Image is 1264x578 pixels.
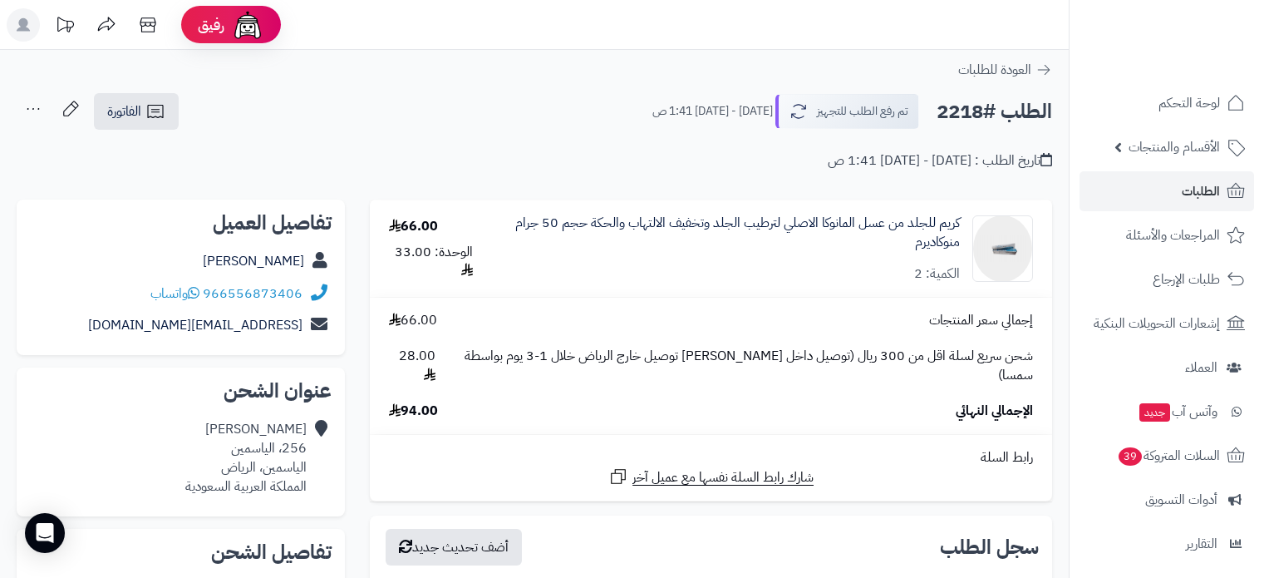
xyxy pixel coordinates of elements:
[652,103,773,120] small: [DATE] - [DATE] 1:41 ص
[389,217,438,236] div: 66.00
[1117,444,1220,467] span: السلات المتروكة
[958,60,1052,80] a: العودة للطلبات
[203,251,304,271] a: [PERSON_NAME]
[1186,532,1217,556] span: التقارير
[203,284,302,304] a: 966556873406
[389,402,438,421] span: 94.00
[376,448,1045,467] div: رابط السلة
[1080,171,1254,211] a: الطلبات
[44,8,86,46] a: تحديثات المنصة
[1080,259,1254,299] a: طلبات الإرجاع
[231,8,264,42] img: ai-face.png
[775,94,919,129] button: تم رفع الطلب للتجهيز
[386,529,522,566] button: أضف تحديث جديد
[929,311,1033,330] span: إجمالي سعر المنتجات
[1145,488,1217,511] span: أدوات التسويق
[956,402,1033,421] span: الإجمالي النهائي
[1080,83,1254,123] a: لوحة التحكم
[198,15,224,35] span: رفيق
[1080,480,1254,520] a: أدوات التسويق
[940,537,1039,557] h3: سجل الطلب
[511,214,960,252] a: كريم للجلد من عسل المانوكا الاصلي لترطيب الجلد وتخفيف الالتهاب والحكة حجم 50 جرام منوكاديرم
[973,215,1032,282] img: derm%2011-90x90.png
[30,213,332,233] h2: تفاصيل العميل
[452,347,1033,385] span: شحن سريع لسلة اقل من 300 ريال (توصيل داخل [PERSON_NAME] توصيل خارج الرياض خلال 1-3 يوم بواسطة سمسا)
[1080,304,1254,343] a: إشعارات التحويلات البنكية
[1185,356,1217,379] span: العملاء
[1080,524,1254,564] a: التقارير
[1119,447,1142,466] span: 39
[1138,400,1217,423] span: وآتس آب
[94,93,179,130] a: الفاتورة
[1080,215,1254,255] a: المراجعات والأسئلة
[1182,180,1220,203] span: الطلبات
[107,101,141,121] span: الفاتورة
[828,151,1052,170] div: تاريخ الطلب : [DATE] - [DATE] 1:41 ص
[1080,392,1254,432] a: وآتس آبجديد
[608,467,814,487] a: شارك رابط السلة نفسها مع عميل آخر
[1126,224,1220,247] span: المراجعات والأسئلة
[1158,91,1220,115] span: لوحة التحكم
[1153,268,1220,291] span: طلبات الإرجاع
[958,60,1031,80] span: العودة للطلبات
[30,381,332,401] h2: عنوان الشحن
[937,95,1052,129] h2: الطلب #2218
[389,347,435,385] span: 28.00
[1080,436,1254,476] a: السلات المتروكة39
[632,468,814,487] span: شارك رابط السلة نفسها مع عميل آخر
[1094,312,1220,335] span: إشعارات التحويلات البنكية
[1080,348,1254,388] a: العملاء
[150,284,199,304] a: واتساب
[1129,136,1220,159] span: الأقسام والمنتجات
[185,420,307,496] div: [PERSON_NAME] 256، الياسمين الياسمين، الرياض المملكة العربية السعودية
[25,513,65,553] div: Open Intercom Messenger
[30,542,332,562] h2: تفاصيل الشحن
[914,264,960,284] div: الكمية: 2
[389,311,437,330] span: 66.00
[389,243,473,281] div: الوحدة: 33.00
[88,315,302,335] a: [EMAIL_ADDRESS][DOMAIN_NAME]
[1151,47,1248,82] img: logo-2.png
[1139,403,1170,422] span: جديد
